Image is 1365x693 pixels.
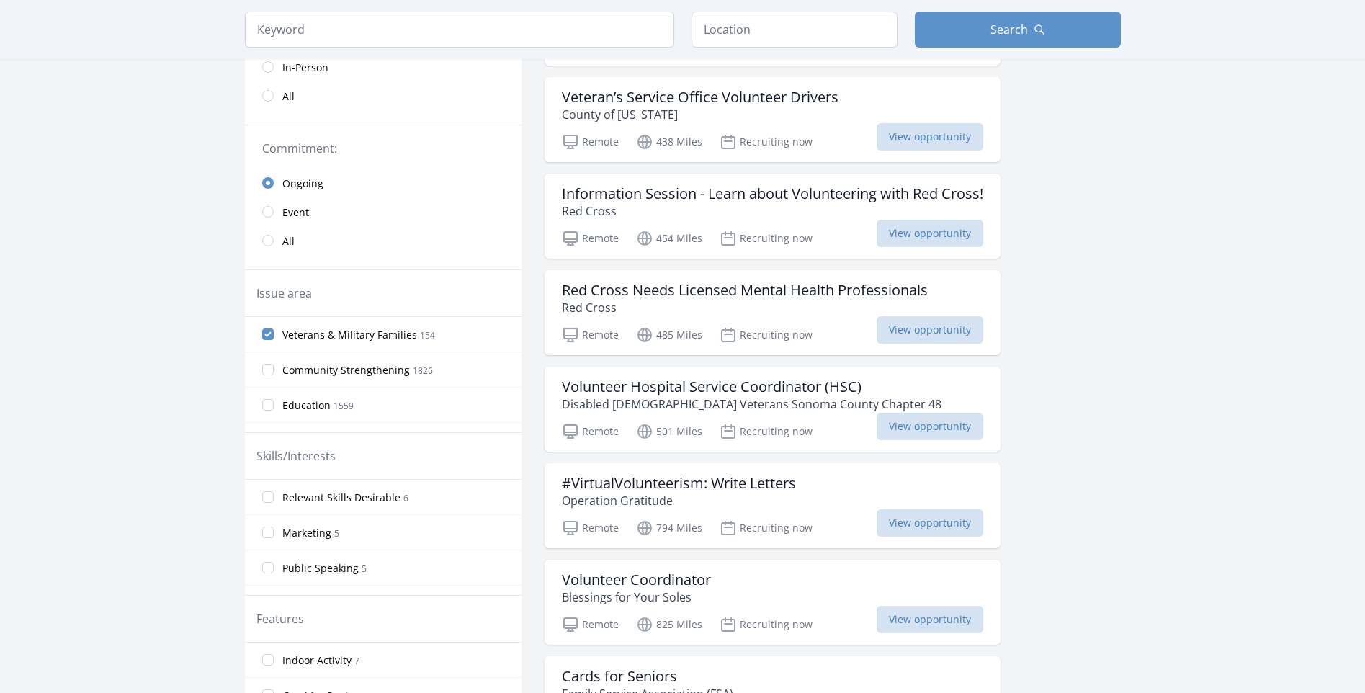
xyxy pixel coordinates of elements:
span: View opportunity [877,316,983,344]
p: Recruiting now [720,519,813,537]
span: 154 [420,329,435,341]
input: Location [692,12,898,48]
p: 501 Miles [636,423,702,440]
p: 438 Miles [636,133,702,151]
span: Marketing [282,526,331,540]
h3: Cards for Seniors [562,668,733,685]
a: All [245,226,522,255]
span: Relevant Skills Desirable [282,491,400,505]
p: Recruiting now [720,423,813,440]
input: Marketing 5 [262,527,274,538]
a: Information Session - Learn about Volunteering with Red Cross! Red Cross Remote 454 Miles Recruit... [545,174,1001,259]
a: Red Cross Needs Licensed Mental Health Professionals Red Cross Remote 485 Miles Recruiting now Vi... [545,270,1001,355]
p: Operation Gratitude [562,492,796,509]
span: 1559 [334,400,354,412]
h3: Information Session - Learn about Volunteering with Red Cross! [562,185,983,202]
p: Disabled [DEMOGRAPHIC_DATA] Veterans Sonoma County Chapter 48 [562,395,941,413]
a: Ongoing [245,169,522,197]
span: Event [282,205,309,220]
h3: Red Cross Needs Licensed Mental Health Professionals [562,282,928,299]
a: Veteran’s Service Office Volunteer Drivers County of [US_STATE] Remote 438 Miles Recruiting now V... [545,77,1001,162]
span: Public Speaking [282,561,359,576]
a: #VirtualVolunteerism: Write Letters Operation Gratitude Remote 794 Miles Recruiting now View oppo... [545,463,1001,548]
legend: Commitment: [262,140,504,157]
p: Remote [562,519,619,537]
input: Indoor Activity 7 [262,654,274,666]
legend: Skills/Interests [256,447,336,465]
h3: #VirtualVolunteerism: Write Letters [562,475,796,492]
p: Recruiting now [720,326,813,344]
p: 485 Miles [636,326,702,344]
a: In-Person [245,53,522,81]
p: Remote [562,133,619,151]
p: 825 Miles [636,616,702,633]
span: 6 [403,492,408,504]
p: Remote [562,423,619,440]
span: View opportunity [877,123,983,151]
span: Veterans & Military Families [282,328,417,342]
p: 794 Miles [636,519,702,537]
span: Ongoing [282,176,323,191]
p: Remote [562,616,619,633]
p: Blessings for Your Soles [562,589,711,606]
button: Search [915,12,1121,48]
span: 1826 [413,365,433,377]
p: Recruiting now [720,616,813,633]
input: Community Strengthening 1826 [262,364,274,375]
span: 7 [354,655,359,667]
a: Event [245,197,522,226]
span: Education [282,398,331,413]
a: Volunteer Hospital Service Coordinator (HSC) Disabled [DEMOGRAPHIC_DATA] Veterans Sonoma County C... [545,367,1001,452]
span: Indoor Activity [282,653,352,668]
a: Volunteer Coordinator Blessings for Your Soles Remote 825 Miles Recruiting now View opportunity [545,560,1001,645]
p: Remote [562,326,619,344]
span: Community Strengthening [282,363,410,377]
p: 454 Miles [636,230,702,247]
span: View opportunity [877,509,983,537]
legend: Issue area [256,285,312,302]
h3: Volunteer Hospital Service Coordinator (HSC) [562,378,941,395]
span: View opportunity [877,220,983,247]
p: Recruiting now [720,230,813,247]
span: 5 [334,527,339,540]
span: In-Person [282,61,328,75]
h3: Volunteer Coordinator [562,571,711,589]
input: Public Speaking 5 [262,562,274,573]
span: View opportunity [877,606,983,633]
p: County of [US_STATE] [562,106,838,123]
input: Relevant Skills Desirable 6 [262,491,274,503]
input: Keyword [245,12,674,48]
p: Red Cross [562,202,983,220]
p: Remote [562,230,619,247]
span: All [282,89,295,104]
legend: Features [256,610,304,627]
input: Veterans & Military Families 154 [262,328,274,340]
span: All [282,234,295,249]
p: Red Cross [562,299,928,316]
span: View opportunity [877,413,983,440]
a: All [245,81,522,110]
p: Recruiting now [720,133,813,151]
span: 5 [362,563,367,575]
h3: Veteran’s Service Office Volunteer Drivers [562,89,838,106]
span: Search [990,21,1028,38]
input: Education 1559 [262,399,274,411]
